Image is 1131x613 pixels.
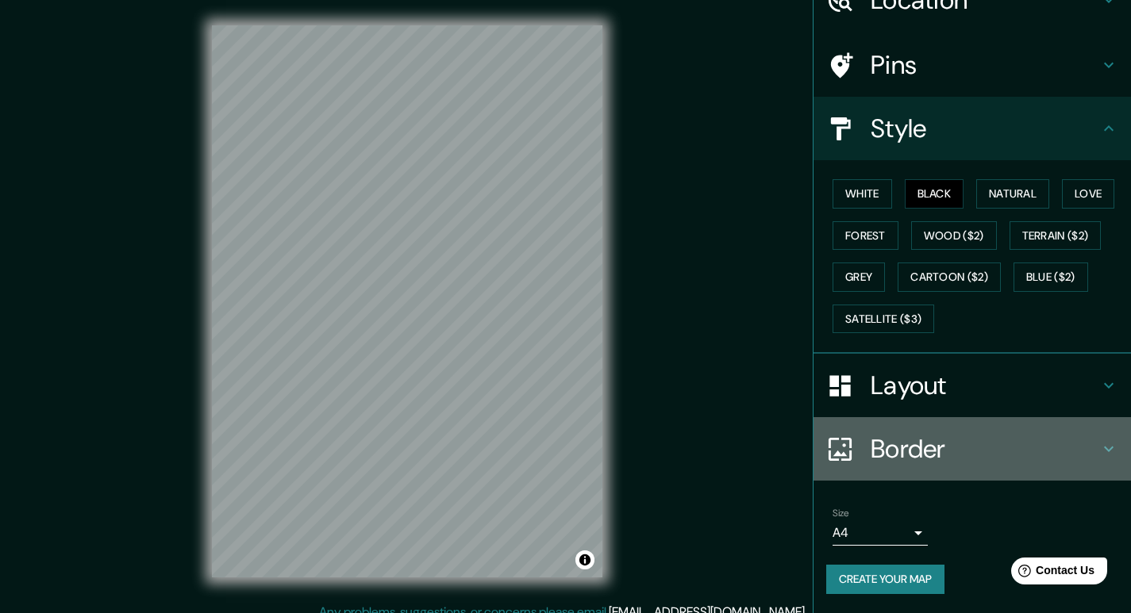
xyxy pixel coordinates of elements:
h4: Border [871,433,1099,465]
iframe: Help widget launcher [990,551,1114,596]
button: White [833,179,892,209]
button: Toggle attribution [575,550,594,569]
button: Love [1062,179,1114,209]
button: Terrain ($2) [1010,221,1102,251]
div: Pins [814,33,1131,97]
button: Blue ($2) [1014,262,1088,292]
h4: Pins [871,49,1099,81]
button: Create your map [826,565,944,594]
h4: Layout [871,370,1099,401]
div: Layout [814,354,1131,417]
div: Border [814,417,1131,481]
label: Size [833,507,849,520]
button: Black [905,179,964,209]
button: Natural [976,179,1049,209]
canvas: Map [212,25,602,577]
div: Style [814,97,1131,160]
button: Grey [833,262,885,292]
button: Forest [833,221,898,251]
h4: Style [871,113,1099,144]
button: Satellite ($3) [833,305,934,334]
div: A4 [833,520,928,546]
button: Cartoon ($2) [898,262,1001,292]
button: Wood ($2) [911,221,997,251]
